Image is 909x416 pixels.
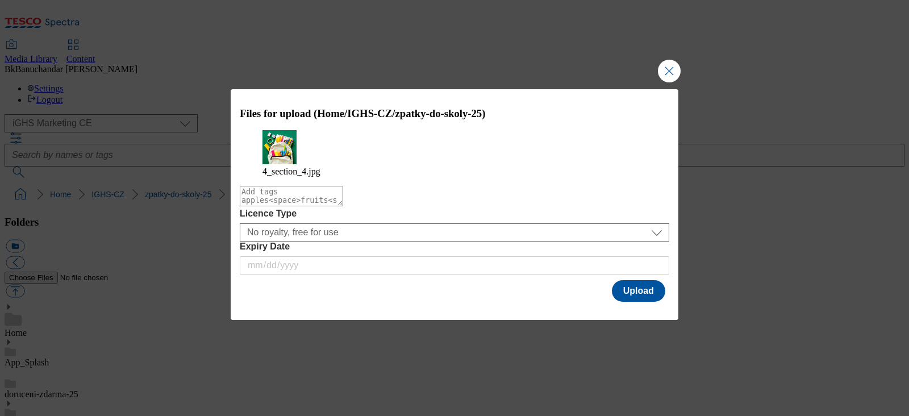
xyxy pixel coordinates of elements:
label: Expiry Date [240,242,669,252]
div: Modal [231,89,678,321]
figcaption: 4_section_4.jpg [262,167,647,177]
h3: Files for upload (Home/IGHS-CZ/zpatky-do-skoly-25) [240,107,669,120]
button: Upload [612,280,665,302]
button: Close Modal [658,60,681,82]
label: Licence Type [240,209,669,219]
img: preview [262,130,297,164]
